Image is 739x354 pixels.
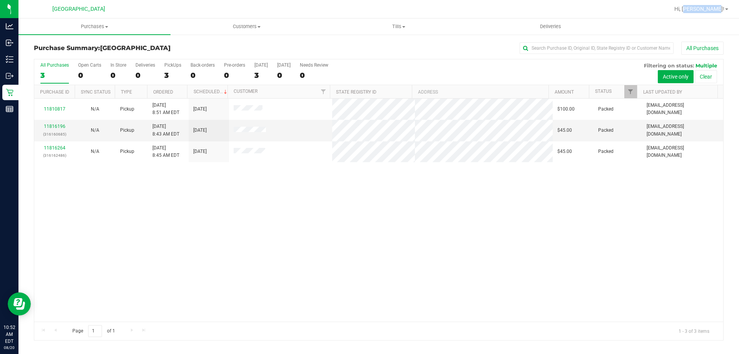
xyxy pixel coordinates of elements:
[644,62,694,69] span: Filtering on status:
[121,89,132,95] a: Type
[40,62,69,68] div: All Purchases
[6,39,13,47] inline-svg: Inbound
[254,71,268,80] div: 3
[6,22,13,30] inline-svg: Analytics
[674,6,724,12] span: Hi, [PERSON_NAME]!
[323,18,475,35] a: Tills
[40,89,69,95] a: Purchase ID
[681,42,724,55] button: All Purchases
[254,62,268,68] div: [DATE]
[135,62,155,68] div: Deliveries
[193,148,207,155] span: [DATE]
[40,71,69,80] div: 3
[624,85,637,98] a: Filter
[135,71,155,80] div: 0
[300,62,328,68] div: Needs Review
[66,325,121,337] span: Page of 1
[647,123,719,138] span: [EMAIL_ADDRESS][DOMAIN_NAME]
[595,89,612,94] a: Status
[100,44,171,52] span: [GEOGRAPHIC_DATA]
[78,62,101,68] div: Open Carts
[647,102,719,116] span: [EMAIL_ADDRESS][DOMAIN_NAME]
[555,89,574,95] a: Amount
[6,89,13,96] inline-svg: Retail
[44,106,65,112] a: 11810817
[598,148,614,155] span: Packed
[120,148,134,155] span: Pickup
[277,62,291,68] div: [DATE]
[120,106,134,113] span: Pickup
[412,85,548,99] th: Address
[530,23,572,30] span: Deliveries
[91,148,99,155] button: N/A
[520,42,674,54] input: Search Purchase ID, Original ID, State Registry ID or Customer Name...
[3,324,15,345] p: 10:52 AM EDT
[91,106,99,112] span: Not Applicable
[34,45,264,52] h3: Purchase Summary:
[171,23,322,30] span: Customers
[193,127,207,134] span: [DATE]
[171,18,323,35] a: Customers
[3,345,15,351] p: 08/20
[152,123,179,138] span: [DATE] 8:43 AM EDT
[81,89,110,95] a: Sync Status
[6,55,13,63] inline-svg: Inventory
[224,71,245,80] div: 0
[120,127,134,134] span: Pickup
[39,152,70,159] p: (316162486)
[6,72,13,80] inline-svg: Outbound
[696,62,717,69] span: Multiple
[110,62,126,68] div: In Store
[39,131,70,138] p: (316160685)
[557,127,572,134] span: $45.00
[277,71,291,80] div: 0
[91,149,99,154] span: Not Applicable
[323,23,474,30] span: Tills
[18,18,171,35] a: Purchases
[658,70,694,83] button: Active only
[44,145,65,151] a: 11816264
[647,144,719,159] span: [EMAIL_ADDRESS][DOMAIN_NAME]
[164,71,181,80] div: 3
[88,325,102,337] input: 1
[317,85,330,98] a: Filter
[234,89,257,94] a: Customer
[152,102,179,116] span: [DATE] 8:51 AM EDT
[557,106,575,113] span: $100.00
[194,89,229,94] a: Scheduled
[336,89,376,95] a: State Registry ID
[557,148,572,155] span: $45.00
[164,62,181,68] div: PickUps
[6,105,13,113] inline-svg: Reports
[224,62,245,68] div: Pre-orders
[598,127,614,134] span: Packed
[91,127,99,134] button: N/A
[598,106,614,113] span: Packed
[643,89,682,95] a: Last Updated By
[672,325,716,337] span: 1 - 3 of 3 items
[91,106,99,113] button: N/A
[300,71,328,80] div: 0
[191,62,215,68] div: Back-orders
[110,71,126,80] div: 0
[8,292,31,315] iframe: Resource center
[695,70,717,83] button: Clear
[475,18,627,35] a: Deliveries
[78,71,101,80] div: 0
[44,124,65,129] a: 11816196
[91,128,99,133] span: Not Applicable
[18,23,171,30] span: Purchases
[191,71,215,80] div: 0
[52,6,105,12] span: [GEOGRAPHIC_DATA]
[152,144,179,159] span: [DATE] 8:45 AM EDT
[193,106,207,113] span: [DATE]
[153,89,173,95] a: Ordered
